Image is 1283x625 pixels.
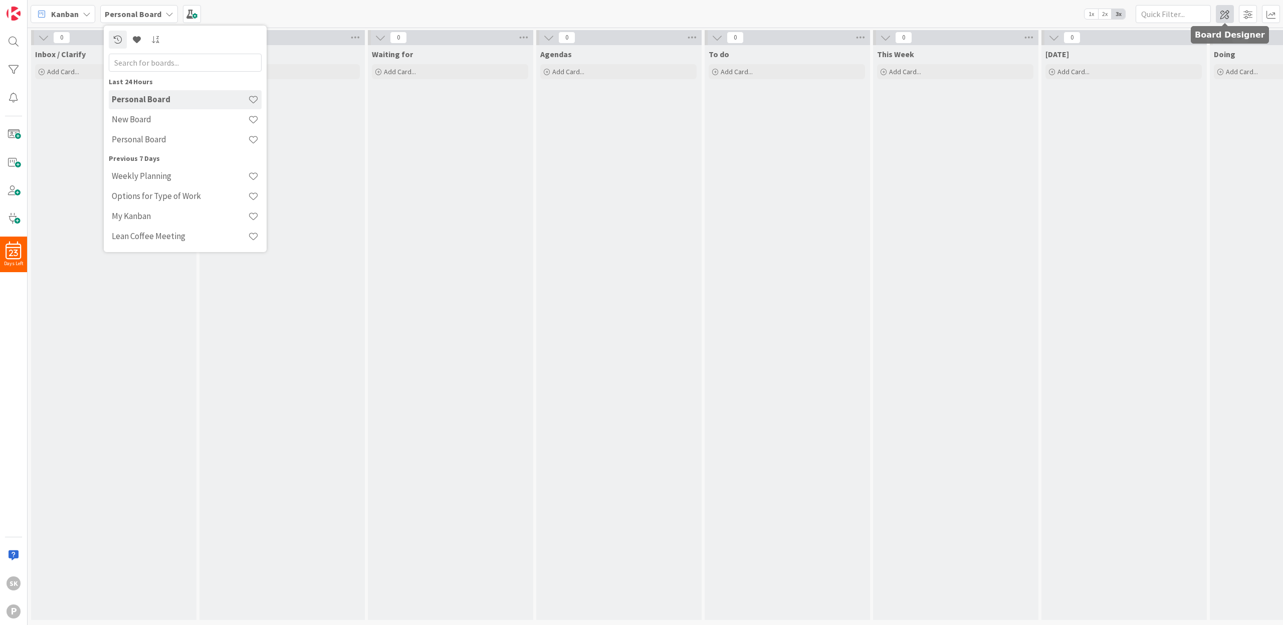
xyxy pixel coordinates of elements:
span: Doing [1214,49,1235,59]
div: Last 24 Hours [109,77,262,87]
span: Add Card... [889,67,921,76]
img: Visit kanbanzone.com [7,7,21,21]
h4: Options for Type of Work [112,191,248,201]
span: 0 [895,32,912,44]
span: 0 [53,32,70,44]
h4: Weekly Planning [112,171,248,181]
span: Add Card... [384,67,416,76]
h4: Personal Board [112,134,248,144]
div: SK [7,576,21,590]
span: Add Card... [552,67,584,76]
b: Personal Board [105,9,161,19]
span: Today [1045,49,1069,59]
h4: My Kanban [112,211,248,221]
span: 23 [9,250,18,257]
h4: Personal Board [112,94,248,104]
span: Add Card... [721,67,753,76]
span: Inbox / Clarify [35,49,86,59]
h5: Board Designer [1195,30,1265,40]
span: 0 [1063,32,1081,44]
span: Agendas [540,49,572,59]
span: Add Card... [1057,67,1090,76]
input: Search for boards... [109,54,262,72]
input: Quick Filter... [1136,5,1211,23]
span: 0 [558,32,575,44]
span: This Week [877,49,914,59]
div: P [7,604,21,618]
span: Add Card... [1226,67,1258,76]
span: Add Card... [47,67,79,76]
span: 2x [1098,9,1112,19]
span: 1x [1085,9,1098,19]
span: Kanban [51,8,79,20]
h4: New Board [112,114,248,124]
span: 3x [1112,9,1125,19]
span: 0 [727,32,744,44]
span: Waiting for [372,49,413,59]
div: Previous 7 Days [109,153,262,164]
span: 0 [390,32,407,44]
h4: Lean Coffee Meeting [112,231,248,241]
span: To do [709,49,729,59]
